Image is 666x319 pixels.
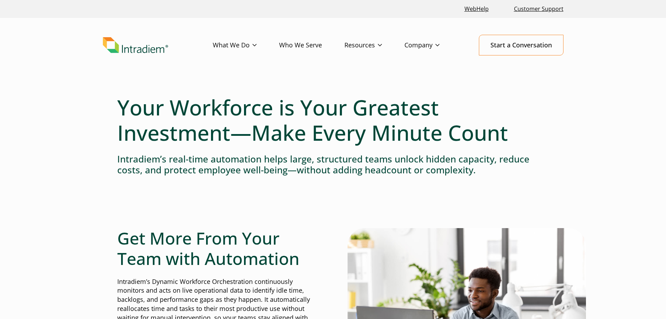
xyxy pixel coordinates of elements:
[404,35,462,55] a: Company
[279,35,344,55] a: Who We Serve
[213,35,279,55] a: What We Do
[344,35,404,55] a: Resources
[117,228,319,268] h2: Get More From Your Team with Automation
[117,95,549,145] h1: Your Workforce is Your Greatest Investment—Make Every Minute Count
[117,154,549,175] h4: Intradiem’s real-time automation helps large, structured teams unlock hidden capacity, reduce cos...
[479,35,563,55] a: Start a Conversation
[103,37,213,53] a: Link to homepage of Intradiem
[103,37,168,53] img: Intradiem
[511,1,566,16] a: Customer Support
[462,1,492,16] a: Link opens in a new window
